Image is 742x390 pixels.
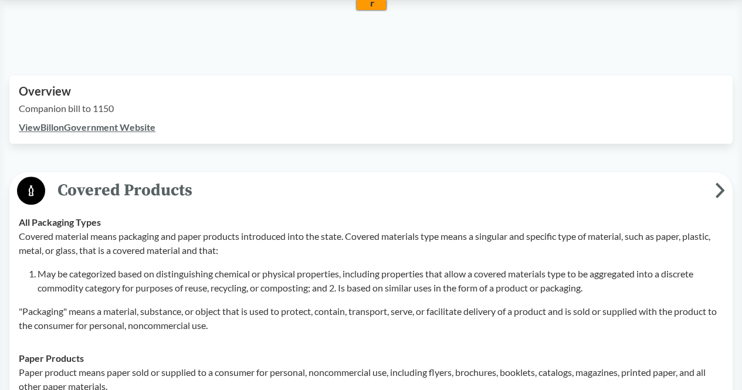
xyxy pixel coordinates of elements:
[19,216,101,228] strong: All Packaging Types
[181,3,236,12] input: ASIN
[13,176,729,206] button: Covered Products
[19,121,155,133] a: ViewBillonGovernment Website
[19,304,723,333] p: "Packaging" means a material, substance, or object that is used to protect, contain, transport, s...
[200,12,219,21] a: Copy
[19,101,723,116] p: Companion bill to 1150
[219,12,239,21] a: Clear
[29,4,43,19] img: ugliuzza
[45,177,715,204] span: Covered Products
[19,352,84,364] strong: Paper Products
[62,5,156,20] input: ASIN, PO, Alias, + more...
[38,267,723,295] li: May be categorized based on distinguishing chemical or physical properties, including properties ...
[19,229,723,257] p: Covered material means packaging and paper products introduced into the state. Covered materials ...
[181,12,200,21] a: View
[19,84,723,98] h2: Overview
